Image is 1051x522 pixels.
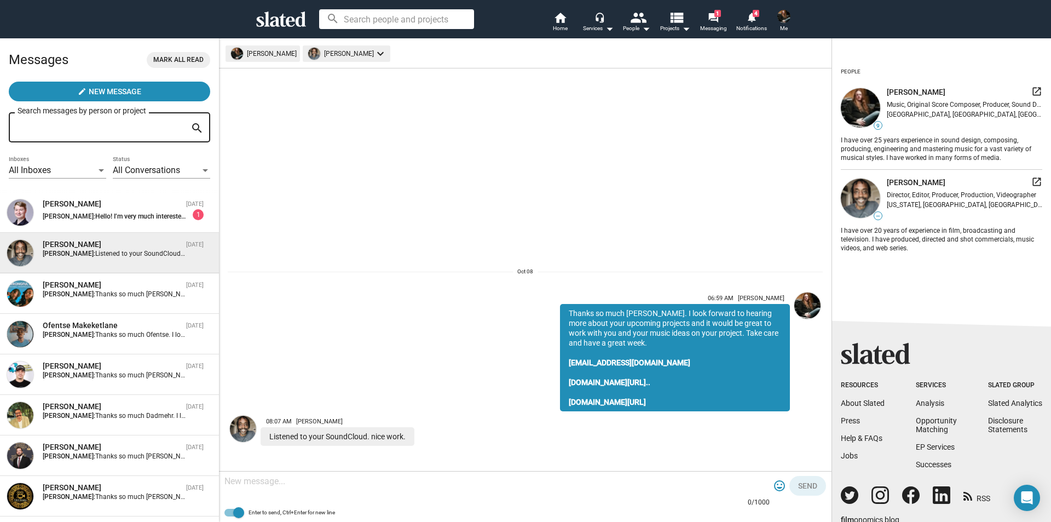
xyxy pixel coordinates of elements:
mat-icon: launch [1031,176,1042,187]
div: Director, Editor, Producer, Production, Videographer [887,191,1042,199]
time: [DATE] [186,200,204,208]
span: Thanks so much Dadmehr. I look forward to hearing more about your upcoming projects and it would ... [95,412,920,420]
button: Send [789,476,826,496]
div: Kevin Enhart [43,361,182,371]
div: I have over 25 years experience in sound design, composing, producing, engineering and mastering ... [841,134,1042,163]
a: 4Notifications [732,11,771,35]
span: Thanks so much [PERSON_NAME]. I look forward to hearing more about your upcoming projects and it ... [95,493,943,501]
time: [DATE] [186,241,204,248]
span: 1 [714,10,721,17]
a: About Slated [841,399,885,408]
span: Thanks so much [PERSON_NAME]. I look forward to hearing more about your upcoming projects and it ... [95,371,943,379]
img: Dadmehr Dolatizadeh [7,402,33,428]
span: Enter to send, Ctrl+Enter for new line [249,506,335,519]
strong: [PERSON_NAME]: [43,213,95,220]
img: Ofentse Makeketlane [7,321,33,347]
span: All Conversations [113,165,180,175]
mat-icon: tag_faces [773,479,786,492]
span: Me [780,22,788,35]
span: Notifications [736,22,767,35]
a: Slated Analytics [988,399,1042,408]
img: Gary Scott [7,240,33,266]
time: [DATE] [186,484,204,491]
mat-icon: arrow_drop_down [639,22,652,35]
span: New Message [89,82,141,101]
mat-chip: [PERSON_NAME] [303,45,390,62]
div: I have over 20 years of experience in film, broadcasting and television. I have produced, directe... [841,225,1042,253]
mat-icon: search [190,120,204,137]
div: Thanks so much [PERSON_NAME]. I look forward to hearing more about your upcoming projects and it ... [560,304,790,411]
span: Send [798,476,817,496]
mat-icon: keyboard_arrow_down [374,47,387,60]
button: People [617,11,656,35]
span: Listened to your SoundCloud. nice work. [95,250,213,257]
div: Resources [841,381,885,390]
button: Projects [656,11,694,35]
span: 06:59 AM [708,295,734,302]
span: 4 [753,10,759,17]
span: Hello! I’m very much interested in working together but I’m looking for funding. I would work wit... [95,213,750,220]
span: [PERSON_NAME] [296,418,343,425]
span: Mark all read [153,54,204,66]
a: [DOMAIN_NAME][URL].. [569,378,650,387]
div: Ofentse Makeketlane [43,320,182,331]
a: DisclosureStatements [988,416,1027,434]
a: Press [841,416,860,425]
a: Gary Scott [228,414,258,448]
div: Bill Klages [43,442,182,452]
mat-icon: arrow_drop_down [603,22,616,35]
img: Kevin Enhart [7,362,33,388]
img: Gail Blatt [7,280,33,307]
span: Thanks so much [PERSON_NAME]. I look forward to hearing more about your upcoming projects and it ... [95,290,943,298]
div: Services [916,381,957,390]
time: [DATE] [186,403,204,410]
input: Search people and projects [319,9,474,29]
span: [PERSON_NAME] [738,295,784,302]
span: 08:07 AM [266,418,292,425]
a: Mike Hall [792,290,823,414]
img: Mike Hall [794,292,821,319]
div: Slated Group [988,381,1042,390]
div: 1 [193,209,204,220]
h2: Messages [9,47,68,73]
mat-icon: create [78,87,86,96]
button: Mark all read [147,52,210,68]
strong: [PERSON_NAME]: [43,331,95,339]
time: [DATE] [186,282,204,289]
span: Thanks so much [PERSON_NAME]. I look forward to hearing more about your upcoming projects and it ... [95,452,943,460]
div: [US_STATE], [GEOGRAPHIC_DATA], [GEOGRAPHIC_DATA] [887,201,1042,209]
mat-icon: view_list [668,9,684,25]
strong: [PERSON_NAME]: [43,290,95,298]
span: All Inboxes [9,165,51,175]
span: Messaging [700,22,727,35]
mat-icon: launch [1031,86,1042,97]
span: Projects [660,22,690,35]
a: [DOMAIN_NAME][URL] [569,398,646,406]
a: EP Services [916,443,955,451]
time: [DATE] [186,322,204,329]
div: Maxim Iodice [43,199,182,209]
strong: [PERSON_NAME]: [43,412,95,420]
div: Dadmehr Dolatizadeh [43,401,182,412]
img: Mike Hall [777,10,790,23]
mat-icon: notifications [746,12,757,22]
a: Analysis [916,399,944,408]
div: Gary Scott [43,239,182,250]
div: Music, Original Score Composer, Producer, Sound Designer [887,101,1042,108]
span: [PERSON_NAME] [887,177,945,188]
strong: [PERSON_NAME]: [43,371,95,379]
img: Bill Klages [7,443,33,469]
img: undefined [308,48,320,60]
a: Help & FAQs [841,434,882,443]
img: Angelita [7,483,33,509]
div: Services [583,22,614,35]
a: RSS [963,487,990,504]
div: People [841,64,861,79]
img: Gary Scott [230,416,256,442]
mat-hint: 0/1000 [748,498,770,507]
div: Angelita [43,483,182,493]
mat-icon: arrow_drop_down [679,22,692,35]
a: Home [541,11,579,35]
div: [GEOGRAPHIC_DATA], [GEOGRAPHIC_DATA], [GEOGRAPHIC_DATA] [887,111,1042,118]
div: People [623,22,650,35]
